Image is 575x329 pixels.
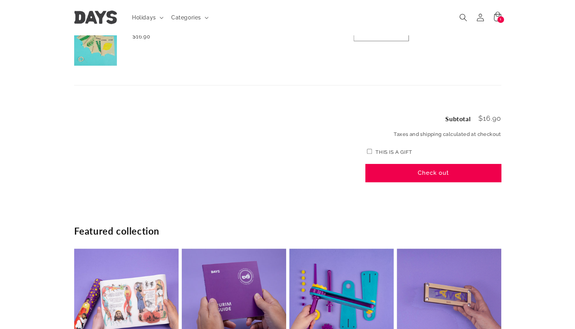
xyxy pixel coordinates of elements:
[365,164,501,182] button: Check out
[127,9,167,26] summary: Holidays
[132,14,156,21] span: Holidays
[171,14,201,21] span: Categories
[478,114,501,122] span: $16.90
[167,9,212,26] summary: Categories
[132,33,249,41] div: $16.90
[455,9,472,26] summary: Search
[365,186,501,207] iframe: PayPal-paypal
[445,116,471,122] h2: Subtotal
[74,225,501,237] h2: Featured collection
[500,16,502,23] span: 1
[365,131,501,138] small: Taxes and shipping calculated at checkout
[375,149,412,155] label: This is a gift
[74,11,117,24] img: Days United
